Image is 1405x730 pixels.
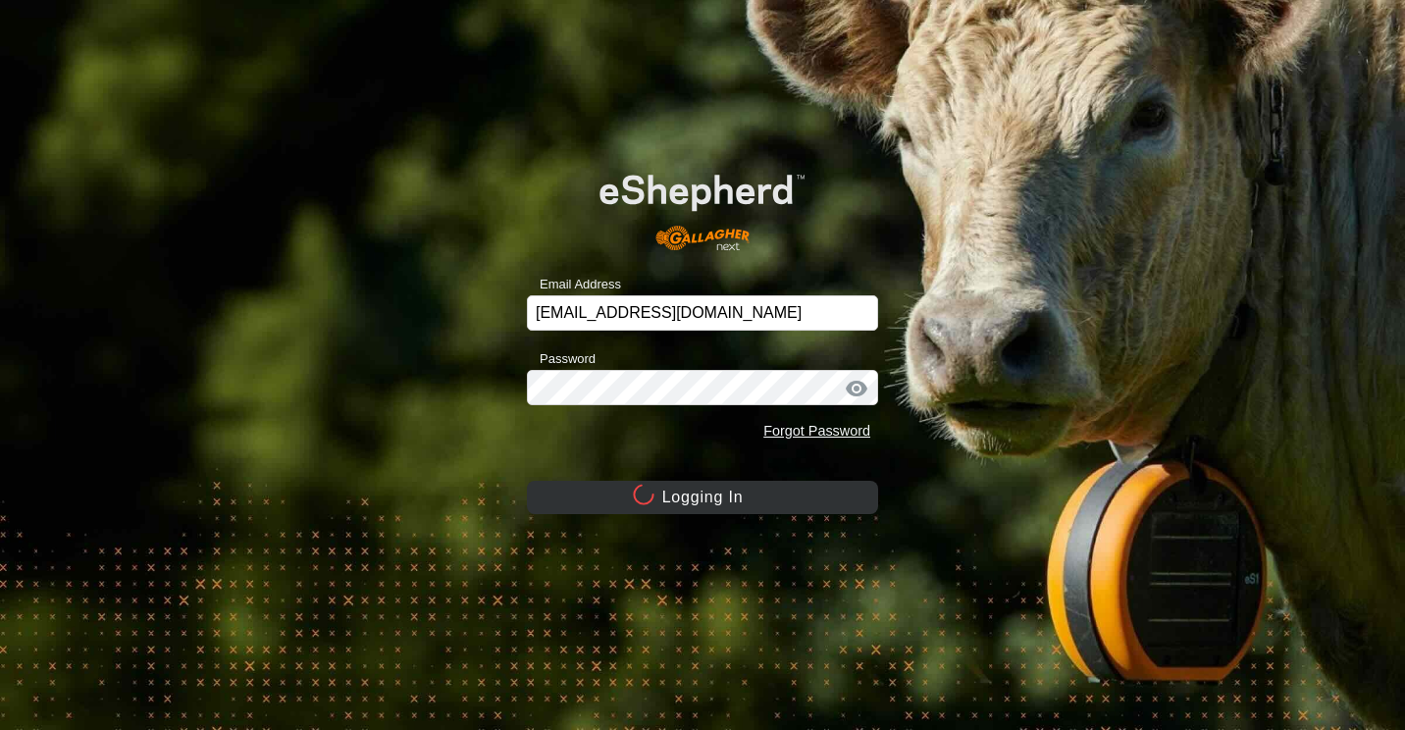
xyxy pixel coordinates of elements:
[527,481,878,514] button: Logging In
[527,295,878,331] input: Email Address
[763,423,870,439] a: Forgot Password
[527,349,596,369] label: Password
[562,145,843,265] img: E-shepherd Logo
[527,275,621,294] label: Email Address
